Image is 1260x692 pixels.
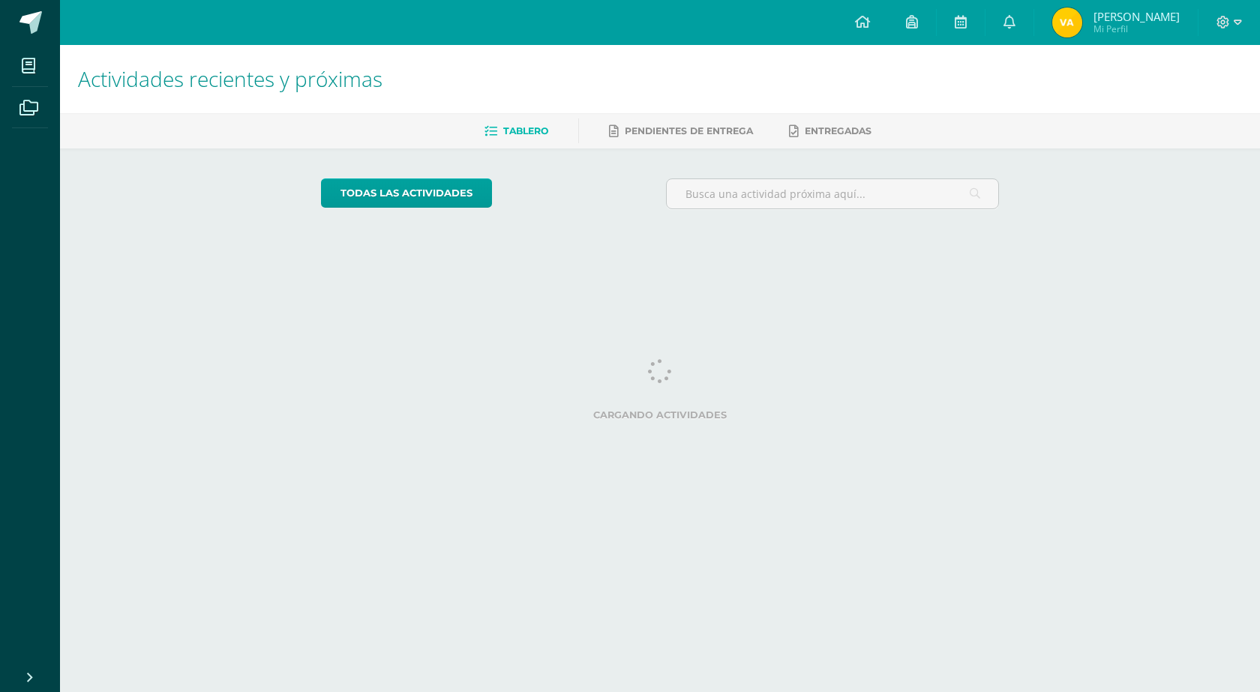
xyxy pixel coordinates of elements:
[1052,7,1082,37] img: 22a1facb2a5572b88818b2cdbaff4526.png
[805,125,871,136] span: Entregadas
[667,179,999,208] input: Busca una actividad próxima aquí...
[503,125,548,136] span: Tablero
[609,119,753,143] a: Pendientes de entrega
[484,119,548,143] a: Tablero
[1093,22,1180,35] span: Mi Perfil
[625,125,753,136] span: Pendientes de entrega
[1093,9,1180,24] span: [PERSON_NAME]
[321,178,492,208] a: todas las Actividades
[789,119,871,143] a: Entregadas
[321,409,1000,421] label: Cargando actividades
[78,64,382,93] span: Actividades recientes y próximas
